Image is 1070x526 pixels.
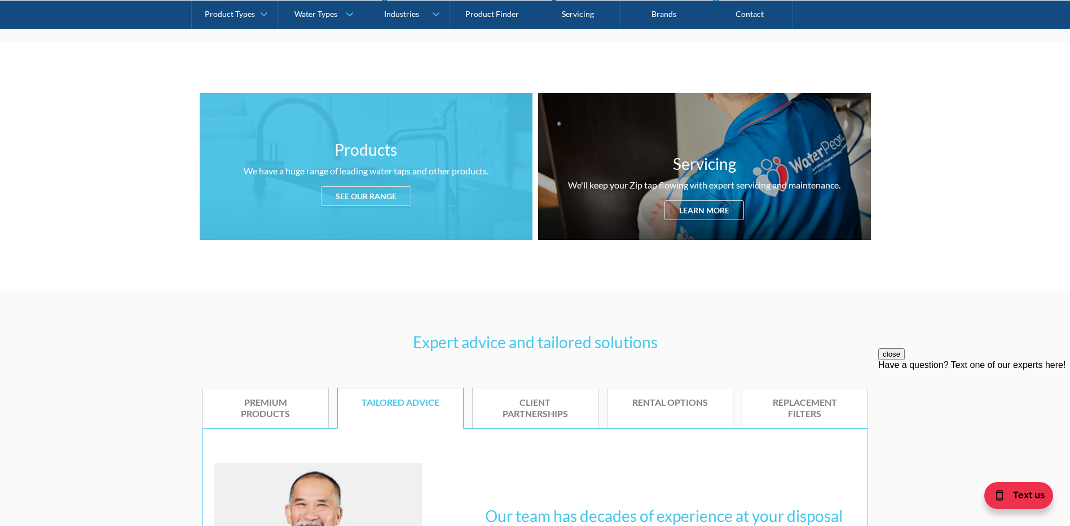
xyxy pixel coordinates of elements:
div: Client partnerships [490,397,581,420]
div: Industries [384,9,419,19]
div: Learn more [664,200,744,220]
a: ServicingWe'll keep your Zip tap flowing with expert servicing and maintenance.Learn more [538,93,871,240]
div: Rental options [624,397,716,409]
h3: Expert advice and tailored solutions [202,330,868,354]
h3: Products [334,138,397,161]
iframe: podium webchat widget bubble [980,470,1070,526]
div: Product Types [205,9,255,19]
div: Tailored advice [355,397,446,409]
a: ProductsWe have a huge range of leading water taps and other products.See our range [200,93,532,240]
div: We have a huge range of leading water taps and other products. [244,164,488,178]
iframe: podium webchat widget prompt [878,348,1070,484]
div: Water Types [294,9,337,19]
div: Premium products [220,397,311,420]
div: Replacement filters [759,397,851,420]
h3: Servicing [673,152,736,176]
div: We'll keep your Zip tap flowing with expert servicing and maintenance. [568,178,840,192]
div: See our range [321,186,411,206]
